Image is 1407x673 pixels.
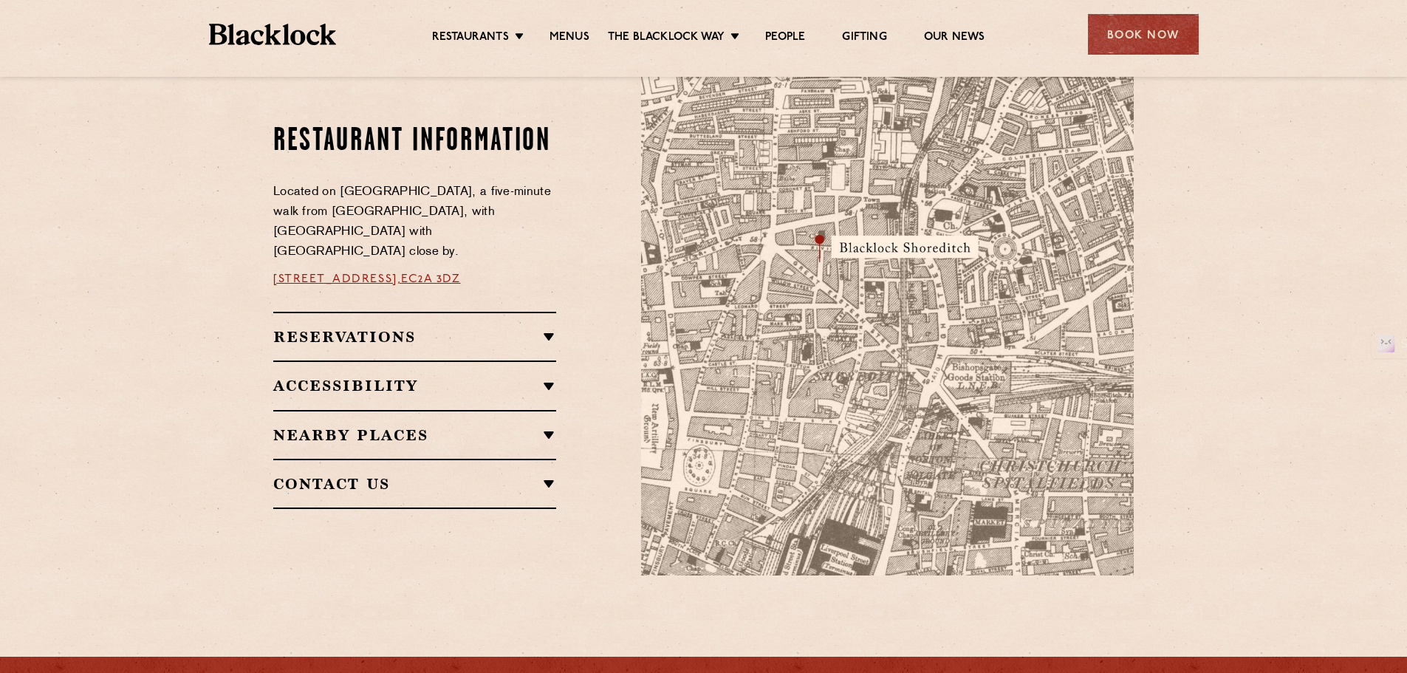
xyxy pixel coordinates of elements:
[273,273,401,285] a: [STREET_ADDRESS],
[432,30,509,47] a: Restaurants
[273,475,556,493] h2: Contact Us
[608,30,725,47] a: The Blacklock Way
[273,182,556,262] p: Located on [GEOGRAPHIC_DATA], a five-minute walk from [GEOGRAPHIC_DATA], with [GEOGRAPHIC_DATA] w...
[842,30,886,47] a: Gifting
[765,30,805,47] a: People
[273,426,556,444] h2: Nearby Places
[273,328,556,346] h2: Reservations
[924,30,985,47] a: Our News
[209,24,337,45] img: BL_Textured_Logo-footer-cropped.svg
[975,437,1182,575] img: svg%3E
[1088,14,1199,55] div: Book Now
[550,30,589,47] a: Menus
[401,273,460,285] a: EC2A 3DZ
[273,123,556,160] h2: Restaurant Information
[273,377,556,394] h2: Accessibility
